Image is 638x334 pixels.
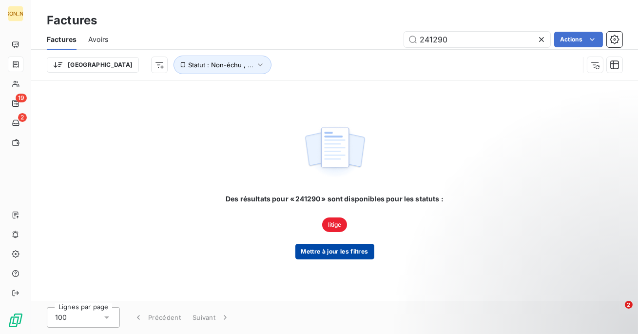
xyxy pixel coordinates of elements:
span: Statut : Non-échu , ... [188,61,253,69]
img: empty state [304,122,366,182]
button: Suivant [187,307,236,328]
span: 2 [625,301,633,309]
img: Logo LeanPay [8,313,23,328]
span: Des résultats pour « 241290 » sont disponibles pour les statuts : [226,194,444,204]
button: Statut : Non-échu , ... [174,56,271,74]
iframe: Intercom notifications message [443,239,638,308]
span: 2 [18,113,27,122]
span: litige [322,217,348,232]
span: 19 [16,94,27,102]
button: [GEOGRAPHIC_DATA] [47,57,139,73]
div: [PERSON_NAME] [8,6,23,21]
span: 100 [55,313,67,322]
button: Précédent [128,307,187,328]
iframe: Intercom live chat [605,301,628,324]
button: Mettre à jour les filtres [295,244,374,259]
input: Rechercher [404,32,550,47]
h3: Factures [47,12,97,29]
button: Actions [554,32,603,47]
span: Avoirs [88,35,108,44]
span: Factures [47,35,77,44]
